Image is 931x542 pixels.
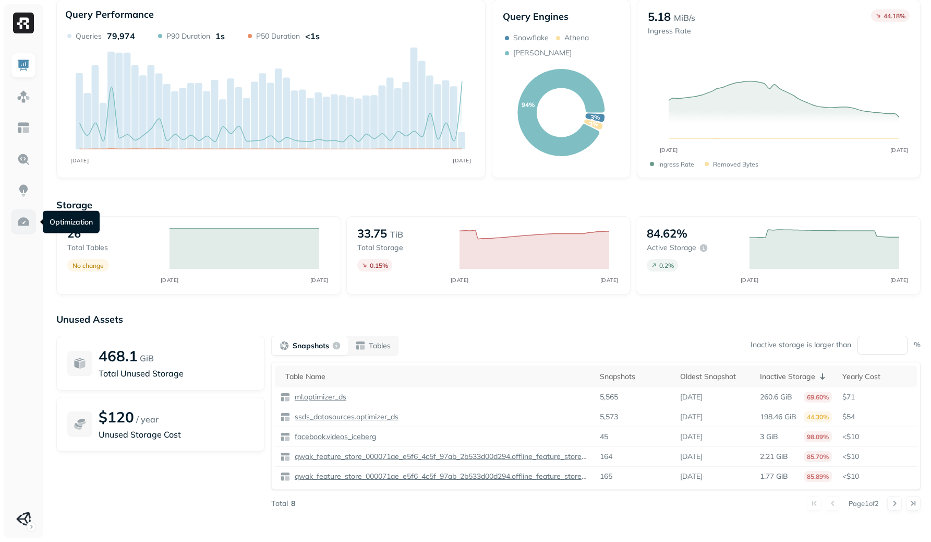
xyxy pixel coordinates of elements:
[648,9,671,24] p: 5.18
[65,8,154,20] p: Query Performance
[842,372,912,382] div: Yearly Cost
[713,160,758,168] p: Removed bytes
[70,157,89,163] tspan: [DATE]
[107,31,135,41] p: 79,974
[369,341,391,351] p: Tables
[280,452,291,462] img: table
[256,31,300,41] p: P50 Duration
[521,101,534,109] text: 94%
[291,452,589,462] a: qwak_feature_store_000071ae_e5f6_4c5f_97ab_2b533d00d294.offline_feature_store_arpumizer_user_leve...
[804,392,832,403] p: 69.60%
[76,31,102,41] p: Queries
[17,152,30,166] img: Query Explorer
[890,147,908,154] tspan: [DATE]
[842,392,912,402] p: $71
[215,31,225,41] p: 1s
[674,11,695,24] p: MiB/s
[914,340,921,350] p: %
[161,277,179,284] tspan: [DATE]
[370,262,388,269] p: 0.15 %
[17,121,30,135] img: Asset Explorer
[648,26,695,36] p: Ingress Rate
[291,412,398,422] a: ssds_datasources.optimizer_ds
[310,277,329,284] tspan: [DATE]
[760,472,788,481] p: 1.77 GiB
[740,277,758,284] tspan: [DATE]
[13,13,34,33] img: Ryft
[659,262,674,269] p: 0.2 %
[17,90,30,103] img: Assets
[136,413,159,426] p: / year
[72,262,104,269] p: No change
[600,392,618,402] p: 5,565
[680,432,703,442] p: [DATE]
[293,432,377,442] p: facebook.videos_iceberg
[293,392,346,402] p: ml.optimizer_ds
[293,341,329,351] p: Snapshots
[357,226,387,241] p: 33.75
[390,228,403,241] p: TiB
[680,452,703,462] p: [DATE]
[600,372,669,382] div: Snapshots
[99,408,134,426] p: $120
[842,412,912,422] p: $54
[842,452,912,462] p: <$10
[680,392,703,402] p: [DATE]
[293,452,589,462] p: qwak_feature_store_000071ae_e5f6_4c5f_97ab_2b533d00d294.offline_feature_store_arpumizer_user_leve...
[280,472,291,482] img: table
[884,12,905,20] p: 44.18 %
[99,428,254,441] p: Unused Storage Cost
[43,211,100,233] div: Optimization
[513,33,549,43] p: Snowflake
[140,352,154,364] p: GiB
[305,31,320,41] p: <1s
[503,10,620,22] p: Query Engines
[280,392,291,403] img: table
[804,431,832,442] p: 98.09%
[450,277,468,284] tspan: [DATE]
[285,372,589,382] div: Table Name
[67,226,81,241] p: 26
[600,472,612,481] p: 165
[658,160,694,168] p: Ingress Rate
[804,471,832,482] p: 85.89%
[453,157,471,163] tspan: [DATE]
[564,33,589,43] p: Athena
[16,512,31,526] img: Unity
[271,499,288,509] p: Total
[659,147,678,154] tspan: [DATE]
[291,472,589,481] a: qwak_feature_store_000071ae_e5f6_4c5f_97ab_2b533d00d294.offline_feature_store_arpumizer_game_user...
[760,412,796,422] p: 198.46 GiB
[291,499,295,509] p: 8
[513,48,572,58] p: [PERSON_NAME]
[67,243,159,253] p: Total tables
[17,58,30,72] img: Dashboard
[280,432,291,442] img: table
[291,392,346,402] a: ml.optimizer_ds
[890,277,908,284] tspan: [DATE]
[760,372,815,382] p: Inactive Storage
[600,452,612,462] p: 164
[680,372,749,382] div: Oldest Snapshot
[760,432,778,442] p: 3 GiB
[849,499,879,508] p: Page 1 of 2
[590,113,599,121] text: 3%
[99,367,254,380] p: Total Unused Storage
[17,184,30,197] img: Insights
[600,412,618,422] p: 5,573
[166,31,210,41] p: P90 Duration
[647,243,696,253] p: Active storage
[842,432,912,442] p: <$10
[600,432,608,442] p: 45
[647,226,687,241] p: 84.62%
[751,340,851,350] p: Inactive storage is larger than
[760,392,792,402] p: 260.6 GiB
[760,452,788,462] p: 2.21 GiB
[680,412,703,422] p: [DATE]
[600,277,618,284] tspan: [DATE]
[280,412,291,422] img: table
[804,451,832,462] p: 85.70%
[357,243,449,253] p: Total storage
[680,472,703,481] p: [DATE]
[291,432,377,442] a: facebook.videos_iceberg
